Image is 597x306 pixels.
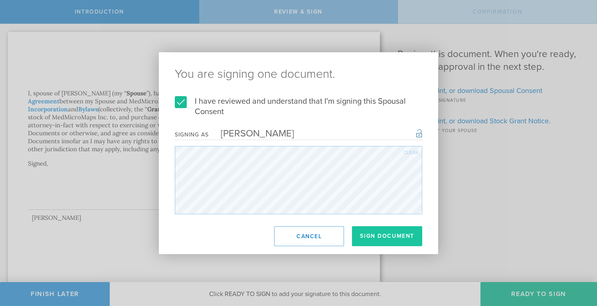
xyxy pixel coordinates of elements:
[209,128,294,139] div: [PERSON_NAME]
[175,68,422,80] ng-pluralize: You are signing one document.
[352,226,422,246] button: Sign Document
[175,96,422,117] label: I have reviewed and understand that I'm signing this Spousal Consent
[274,226,344,246] button: Cancel
[175,131,209,138] div: Signing as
